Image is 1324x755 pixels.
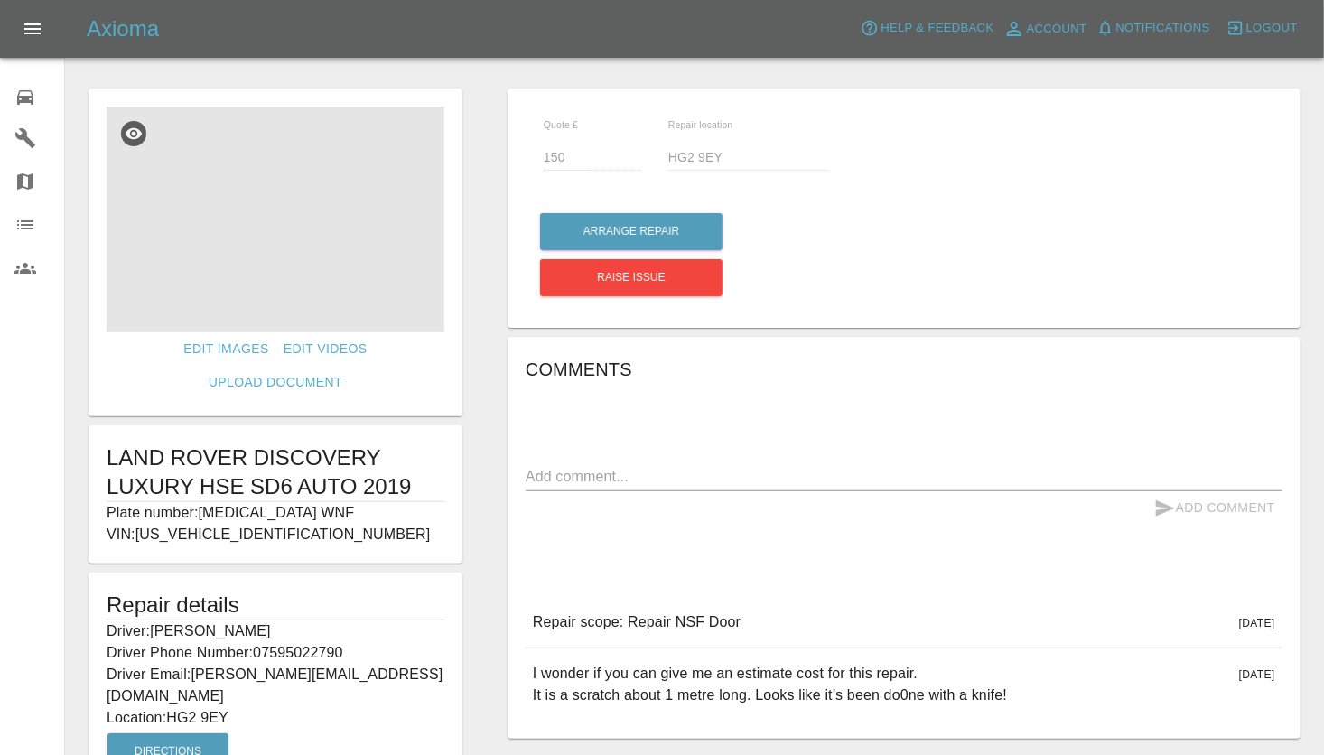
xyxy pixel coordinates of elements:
h6: Comments [526,355,1282,384]
h5: Axioma [87,14,159,43]
span: Quote £ [544,119,578,130]
button: Open drawer [11,7,54,51]
a: Edit Videos [276,332,375,366]
h1: LAND ROVER DISCOVERY LUXURY HSE SD6 AUTO 2019 [107,443,444,501]
button: Notifications [1092,14,1215,42]
a: Edit Images [176,332,275,366]
p: VIN: [US_VEHICLE_IDENTIFICATION_NUMBER] [107,524,444,545]
button: Logout [1222,14,1302,42]
a: Account [999,14,1092,43]
p: Driver Phone Number: 07595022790 [107,642,444,664]
p: Plate number: [MEDICAL_DATA] WNF [107,502,444,524]
span: [DATE] [1239,617,1275,629]
a: Upload Document [201,366,350,399]
span: Notifications [1116,18,1210,39]
p: Driver Email: [PERSON_NAME][EMAIL_ADDRESS][DOMAIN_NAME] [107,664,444,707]
button: Raise issue [540,259,723,296]
p: Repair scope: Repair NSF Door [533,611,741,633]
p: I wonder if you can give me an estimate cost for this repair. It is a scratch about 1 metre long.... [533,663,1007,706]
span: Account [1027,19,1087,40]
span: Help & Feedback [881,18,993,39]
span: Logout [1246,18,1298,39]
p: Driver: [PERSON_NAME] [107,620,444,642]
h5: Repair details [107,591,444,620]
img: 5258c1be-1957-4a20-a206-73d899ac198c [107,107,444,332]
p: Location: HG2 9EY [107,707,444,729]
button: Arrange Repair [540,213,723,250]
button: Help & Feedback [856,14,998,42]
span: Repair location [668,119,733,130]
span: [DATE] [1239,668,1275,681]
